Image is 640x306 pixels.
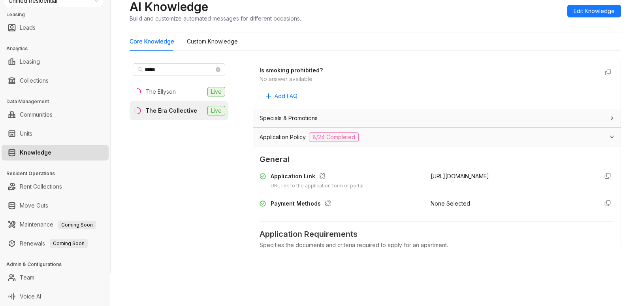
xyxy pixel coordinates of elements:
[2,289,109,304] li: Voice AI
[20,126,32,142] a: Units
[20,54,40,70] a: Leasing
[2,126,109,142] li: Units
[2,20,109,36] li: Leads
[207,87,225,96] span: Live
[20,20,36,36] a: Leads
[271,199,334,210] div: Payment Methods
[130,14,301,23] div: Build and customize automated messages for different occasions.
[260,133,306,142] span: Application Policy
[20,73,49,89] a: Collections
[2,107,109,123] li: Communities
[260,67,323,74] strong: Is smoking prohibited?
[2,179,109,195] li: Rent Collections
[6,170,110,177] h3: Resident Operations
[431,200,470,207] span: None Selected
[2,236,109,251] li: Renewals
[130,37,174,46] div: Core Knowledge
[253,109,621,127] div: Specials & Promotions
[20,179,62,195] a: Rent Collections
[610,116,614,121] span: collapsed
[20,145,51,161] a: Knowledge
[216,67,220,72] span: close-circle
[260,90,304,102] button: Add FAQ
[187,37,238,46] div: Custom Knowledge
[2,270,109,285] li: Team
[567,5,621,17] button: Edit Knowledge
[253,128,621,147] div: Application Policy8/24 Completed
[275,92,297,100] span: Add FAQ
[2,217,109,232] li: Maintenance
[271,172,365,182] div: Application Link
[2,73,109,89] li: Collections
[2,145,109,161] li: Knowledge
[260,153,614,166] span: General
[610,134,614,139] span: expanded
[2,54,109,70] li: Leasing
[20,289,41,304] a: Voice AI
[260,114,318,123] span: Specials & Promotions
[20,198,48,213] a: Move Outs
[58,221,96,229] span: Coming Soon
[20,107,53,123] a: Communities
[2,198,109,213] li: Move Outs
[145,106,197,115] div: The Era Collective
[309,132,359,142] span: 8/24 Completed
[6,45,110,52] h3: Analytics
[271,182,365,190] div: URL link to the application form or portal.
[574,7,615,15] span: Edit Knowledge
[50,239,88,248] span: Coming Soon
[6,261,110,268] h3: Admin & Configurations
[260,241,614,249] div: Specifies the documents and criteria required to apply for an apartment.
[20,236,88,251] a: RenewalsComing Soon
[260,75,599,83] div: No answer available
[207,106,225,115] span: Live
[260,228,614,240] span: Application Requirements
[431,173,489,179] span: [URL][DOMAIN_NAME]
[145,87,176,96] div: The Ellyson
[6,98,110,105] h3: Data Management
[20,270,34,285] a: Team
[6,11,110,18] h3: Leasing
[137,67,143,72] span: search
